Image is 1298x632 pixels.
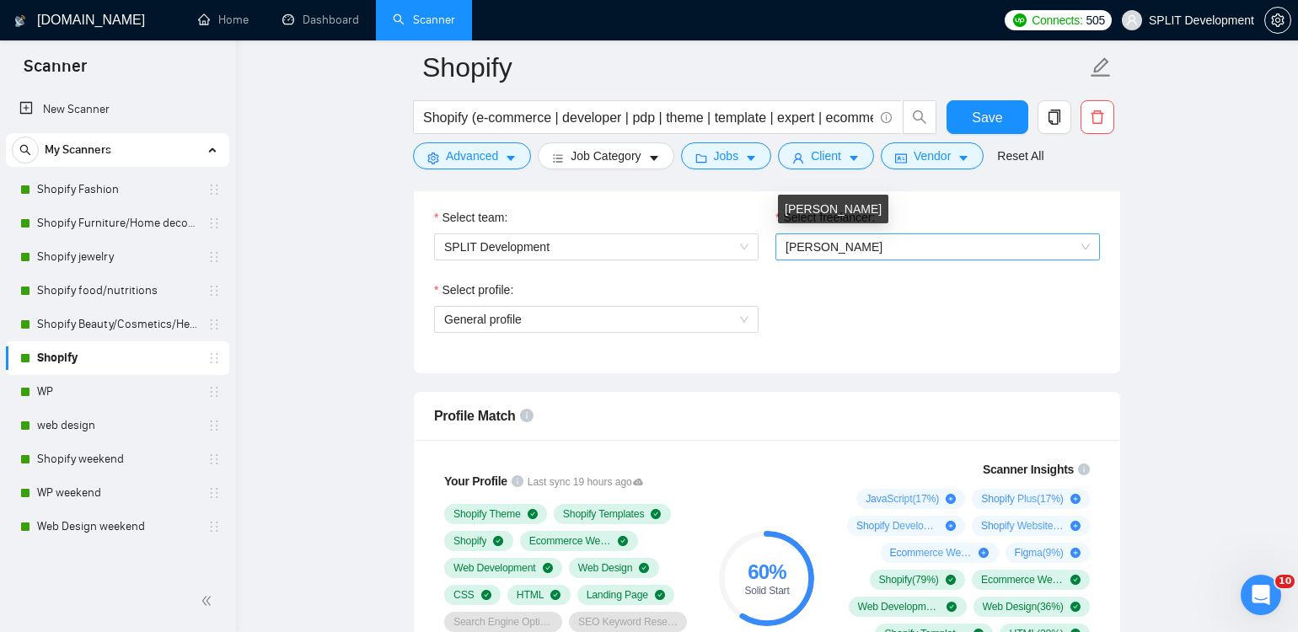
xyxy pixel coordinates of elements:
span: idcard [895,152,907,164]
span: info-circle [520,409,534,422]
span: caret-down [505,152,517,164]
span: Ecommerce Website ( 9 %) [890,546,973,560]
label: Select freelancer: [775,208,875,227]
span: Shopify ( 79 %) [879,573,939,586]
div: [PERSON_NAME] [778,195,888,223]
span: plus-circle [979,548,989,558]
button: folderJobscaret-down [681,142,772,169]
span: Scanner Insights [983,463,1074,475]
button: barsJob Categorycaret-down [538,142,673,169]
span: caret-down [957,152,969,164]
span: check-circle [651,509,661,519]
span: 10 [1275,575,1295,588]
span: holder [207,520,221,533]
span: holder [207,217,221,230]
span: Your Profile [444,474,507,488]
span: Ecommerce Website Development [529,534,612,548]
span: Web Design [578,561,633,575]
span: plus-circle [1070,548,1081,558]
button: idcardVendorcaret-down [881,142,984,169]
span: holder [207,486,221,500]
img: logo [14,8,26,35]
span: caret-down [848,152,860,164]
span: check-circle [550,590,560,600]
span: SPLIT Development [444,234,748,260]
span: bars [552,152,564,164]
a: web design [37,409,197,442]
span: 505 [1086,11,1105,29]
span: holder [207,183,221,196]
span: check-circle [528,509,538,519]
span: caret-down [648,152,660,164]
span: plus-circle [1070,494,1081,504]
span: Web Development ( 51 %) [858,600,941,613]
span: Vendor [914,147,951,165]
span: user [792,152,804,164]
span: check-circle [947,602,957,612]
span: Shopify Development ( 15 %) [856,519,939,533]
img: upwork-logo.png [1013,13,1027,27]
span: check-circle [946,575,956,585]
span: Shopify Website Design ( 11 %) [981,519,1064,533]
span: Jobs [714,147,739,165]
a: WP weekend [37,476,197,510]
button: userClientcaret-down [778,142,874,169]
input: Search Freelance Jobs... [423,107,873,128]
a: Web Design weekend [37,510,197,544]
span: edit [1090,56,1112,78]
label: Select team: [434,208,507,227]
span: caret-down [745,152,757,164]
span: info-circle [881,112,892,123]
button: search [903,100,936,134]
span: double-left [201,592,217,609]
span: SEO Keyword Research [578,615,678,629]
span: setting [1265,13,1290,27]
span: holder [207,318,221,331]
a: dashboardDashboard [282,13,359,27]
a: Reset All [997,147,1043,165]
a: searchScanner [393,13,455,27]
span: Profile Match [434,409,516,423]
button: Save [947,100,1028,134]
div: Solid Start [719,586,814,596]
span: delete [1081,110,1113,125]
a: Shopify Fashion [37,173,197,206]
a: setting [1264,13,1291,27]
span: CSS [453,588,475,602]
a: Shopify Furniture/Home decore [37,206,197,240]
a: Shopify jewelry [37,240,197,274]
span: info-circle [1078,463,1090,475]
span: plus-circle [1070,521,1081,531]
span: user [1126,14,1138,26]
span: Connects: [1032,11,1082,29]
span: holder [207,453,221,466]
input: Scanner name... [422,46,1086,88]
iframe: Intercom live chat [1241,575,1281,615]
span: search [13,144,38,156]
span: Figma ( 9 %) [1015,546,1064,560]
span: Scanner [10,54,100,89]
button: delete [1081,100,1114,134]
span: check-circle [639,563,649,573]
a: Shopify [37,341,197,375]
span: setting [427,152,439,164]
span: [PERSON_NAME] [786,240,882,254]
span: General profile [444,307,748,332]
span: check-circle [618,536,628,546]
span: info-circle [512,475,523,487]
span: check-circle [543,563,553,573]
span: HTML [517,588,544,602]
span: check-circle [1070,602,1081,612]
span: Shopify Theme [453,507,521,521]
li: New Scanner [6,93,229,126]
span: Save [972,107,1002,128]
li: My Scanners [6,133,229,544]
span: Shopify Plus ( 17 %) [981,492,1063,506]
span: Shopify [453,534,486,548]
span: holder [207,385,221,399]
span: check-circle [655,590,665,600]
a: New Scanner [19,93,216,126]
span: Last sync 19 hours ago [528,474,644,490]
button: settingAdvancedcaret-down [413,142,531,169]
span: Job Category [571,147,641,165]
